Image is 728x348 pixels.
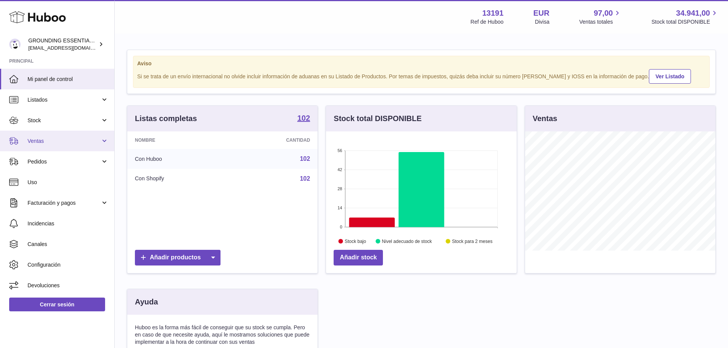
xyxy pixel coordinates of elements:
a: Ver Listado [649,69,691,84]
h3: Ventas [533,113,557,124]
text: Stock bajo [345,239,366,244]
text: 56 [338,148,342,153]
span: Listados [28,96,101,104]
strong: 13191 [482,8,504,18]
a: Cerrar sesión [9,298,105,311]
span: Configuración [28,261,109,269]
h3: Ayuda [135,297,158,307]
h3: Listas completas [135,113,197,124]
span: Canales [28,241,109,248]
a: Añadir productos [135,250,221,265]
div: GROUNDING ESSENTIALS INTERNATIONAL SLU [28,37,97,52]
span: Mi panel de control [28,76,109,83]
text: 28 [338,186,342,191]
text: 0 [340,225,342,229]
a: 102 [297,114,310,123]
div: Ref de Huboo [470,18,503,26]
strong: Aviso [137,60,705,67]
img: internalAdmin-13191@internal.huboo.com [9,39,21,50]
span: Stock total DISPONIBLE [652,18,719,26]
a: 34.941,00 Stock total DISPONIBLE [652,8,719,26]
p: Huboo es la forma más fácil de conseguir que su stock se cumpla. Pero en caso de que necesite ayu... [135,324,310,346]
span: Facturación y pagos [28,199,101,207]
th: Cantidad [229,131,318,149]
span: Devoluciones [28,282,109,289]
h3: Stock total DISPONIBLE [334,113,422,124]
td: Con Huboo [127,149,229,169]
text: Nivel adecuado de stock [382,239,433,244]
th: Nombre [127,131,229,149]
strong: 102 [297,114,310,122]
a: 102 [300,175,310,182]
td: Con Shopify [127,169,229,189]
strong: EUR [533,8,550,18]
span: Incidencias [28,220,109,227]
div: Si se trata de un envío internacional no olvide incluir información de aduanas en su Listado de P... [137,68,705,84]
text: 14 [338,206,342,210]
text: 42 [338,167,342,172]
span: [EMAIL_ADDRESS][DOMAIN_NAME] [28,45,112,51]
div: Divisa [535,18,550,26]
a: Añadir stock [334,250,383,265]
a: 97,00 Ventas totales [579,8,622,26]
span: 97,00 [594,8,613,18]
span: Pedidos [28,158,101,165]
text: Stock para 2 meses [452,239,493,244]
span: Stock [28,117,101,124]
span: 34.941,00 [676,8,710,18]
span: Ventas [28,138,101,145]
a: 102 [300,155,310,162]
span: Uso [28,179,109,186]
span: Ventas totales [579,18,622,26]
